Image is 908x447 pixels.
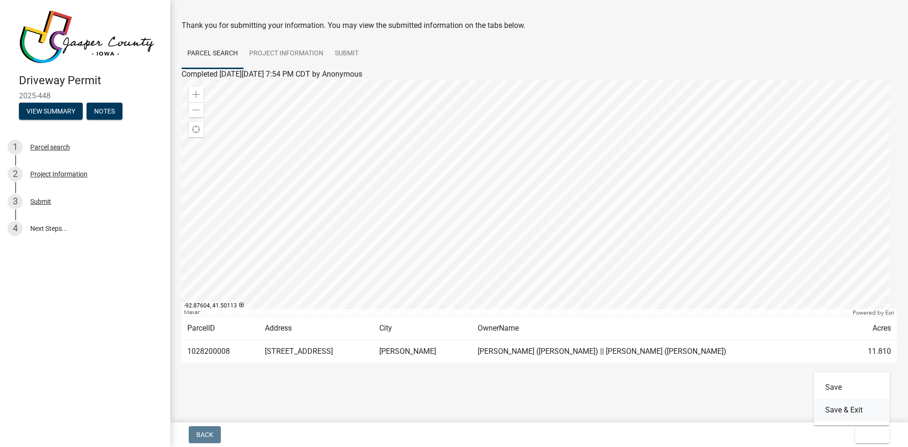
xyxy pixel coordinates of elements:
[855,426,890,443] button: Exit
[8,167,23,182] div: 2
[182,317,259,340] td: ParcelID
[19,91,151,100] span: 2025-448
[329,39,364,69] a: Submit
[182,309,850,316] div: Maxar
[30,198,51,205] div: Submit
[847,317,897,340] td: Acres
[87,108,122,115] wm-modal-confirm: Notes
[259,340,374,363] td: [STREET_ADDRESS]
[19,108,83,115] wm-modal-confirm: Summary
[196,431,213,438] span: Back
[374,317,472,340] td: City
[814,376,890,399] button: Save
[182,70,362,79] span: Completed [DATE][DATE] 7:54 PM CDT by Anonymous
[863,431,876,438] span: Exit
[374,340,472,363] td: [PERSON_NAME]
[182,20,897,31] div: Thank you for submitting your information. You may view the submitted information on the tabs below.
[8,194,23,209] div: 3
[189,87,204,102] div: Zoom in
[189,102,204,117] div: Zoom out
[19,10,155,64] img: Jasper County, Iowa
[847,340,897,363] td: 11.810
[182,39,244,69] a: Parcel search
[885,309,894,316] a: Esri
[8,221,23,236] div: 4
[8,140,23,155] div: 1
[87,103,122,120] button: Notes
[814,372,890,425] div: Exit
[182,340,259,363] td: 1028200008
[19,74,163,88] h4: Driveway Permit
[30,144,70,150] div: Parcel search
[472,317,847,340] td: OwnerName
[19,103,83,120] button: View Summary
[259,317,374,340] td: Address
[30,171,87,177] div: Project Information
[189,122,204,137] div: Find my location
[189,426,221,443] button: Back
[472,340,847,363] td: [PERSON_NAME] ([PERSON_NAME]) || [PERSON_NAME] ([PERSON_NAME])
[244,39,329,69] a: Project Information
[814,399,890,421] button: Save & Exit
[850,309,897,316] div: Powered by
